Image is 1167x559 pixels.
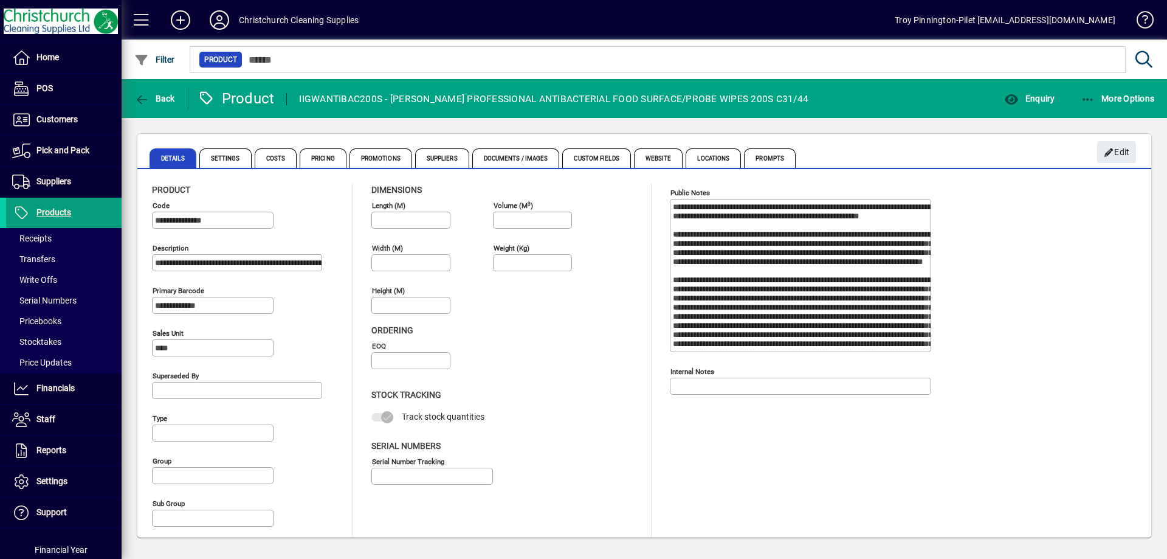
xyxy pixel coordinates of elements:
span: Product [152,185,190,195]
mat-label: Volume (m ) [494,201,533,210]
span: Track stock quantities [402,412,484,422]
div: Christchurch Cleaning Supplies [239,10,359,30]
mat-label: Superseded by [153,372,199,380]
a: Home [6,43,122,73]
a: Support [6,498,122,528]
span: POS [36,83,53,93]
mat-label: Internal Notes [670,367,714,376]
button: More Options [1078,88,1158,109]
span: Financials [36,383,75,393]
a: Pricebooks [6,311,122,332]
span: Price Updates [12,358,72,367]
span: Home [36,52,59,62]
a: Serial Numbers [6,290,122,311]
span: Stock Tracking [371,390,441,400]
span: Prompts [744,148,796,168]
span: Website [634,148,683,168]
a: Receipts [6,228,122,249]
span: Transfers [12,254,55,264]
a: Settings [6,467,122,497]
button: Back [131,88,178,109]
span: Pricing [300,148,346,168]
span: Enquiry [1004,94,1055,103]
span: More Options [1081,94,1155,103]
mat-label: Code [153,201,170,210]
span: Back [134,94,175,103]
span: Support [36,507,67,517]
mat-label: Width (m) [372,244,403,252]
mat-label: Public Notes [670,189,710,197]
span: Details [150,148,196,168]
mat-label: Length (m) [372,201,405,210]
span: Filter [134,55,175,64]
span: Serial Numbers [12,296,77,305]
a: Write Offs [6,269,122,290]
button: Edit [1097,141,1136,163]
a: Stocktakes [6,332,122,352]
div: Troy Pinnington-Pilet [EMAIL_ADDRESS][DOMAIN_NAME] [895,10,1115,30]
a: POS [6,74,122,104]
a: Customers [6,105,122,135]
mat-label: Group [153,457,171,465]
span: Write Offs [12,275,57,285]
button: Add [161,9,200,31]
span: Stocktakes [12,337,61,347]
app-page-header-button: Back [122,88,188,109]
div: IIGWANTIBAC200S - [PERSON_NAME] PROFESSIONAL ANTIBACTERIAL FOOD SURFACE/PROBE WIPES 200S C31/44 [299,89,808,109]
mat-label: Sub group [153,499,185,508]
span: Documents / Images [472,148,560,168]
span: Ordering [371,325,413,335]
span: Settings [199,148,252,168]
span: Pricebooks [12,316,61,326]
a: Suppliers [6,167,122,197]
mat-label: Type [153,414,167,423]
a: Pick and Pack [6,136,122,166]
span: Suppliers [415,148,469,168]
mat-label: Height (m) [372,286,405,295]
span: Custom Fields [562,148,630,168]
a: Reports [6,436,122,466]
div: Product [198,89,275,108]
a: Financials [6,373,122,404]
button: Filter [131,49,178,71]
span: Receipts [12,234,52,243]
span: Reports [36,445,66,455]
mat-label: Primary barcode [153,286,204,295]
span: Pick and Pack [36,145,89,155]
span: Product [204,54,237,66]
span: Costs [255,148,297,168]
span: Suppliers [36,176,71,186]
button: Enquiry [1001,88,1058,109]
sup: 3 [528,200,531,206]
span: Financial Year [35,545,88,555]
mat-label: Weight (Kg) [494,244,529,252]
span: Staff [36,414,55,424]
button: Profile [200,9,239,31]
mat-label: Description [153,244,188,252]
a: Staff [6,404,122,435]
span: Promotions [349,148,412,168]
span: Locations [686,148,741,168]
a: Knowledge Base [1127,2,1152,42]
a: Price Updates [6,352,122,373]
mat-label: EOQ [372,342,386,350]
span: Serial Numbers [371,441,441,451]
span: Edit [1104,142,1130,162]
mat-label: Sales unit [153,329,184,338]
span: Customers [36,114,78,124]
mat-label: Serial Number tracking [372,457,444,465]
span: Dimensions [371,185,422,195]
span: Settings [36,476,67,486]
a: Transfers [6,249,122,269]
span: Products [36,207,71,217]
